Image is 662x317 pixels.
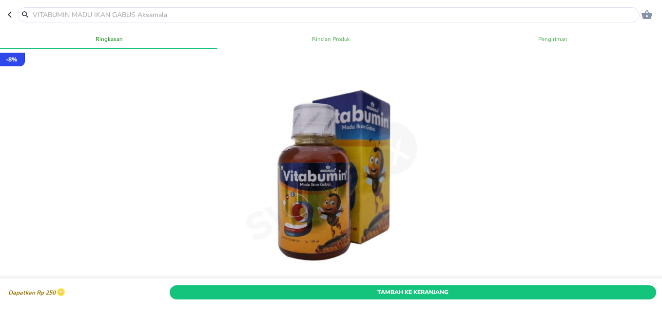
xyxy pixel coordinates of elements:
[32,10,637,20] input: VITABUMIN MADU IKAN GABUS Aksamala
[448,34,658,44] span: Pengiriman
[170,285,657,299] button: Tambah Ke Keranjang
[6,290,56,297] p: Dapatkan Rp 250
[4,34,214,44] span: Ringkasan
[177,287,649,297] span: Tambah Ke Keranjang
[6,55,17,64] p: - 8 %
[226,34,436,44] span: Rincian Produk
